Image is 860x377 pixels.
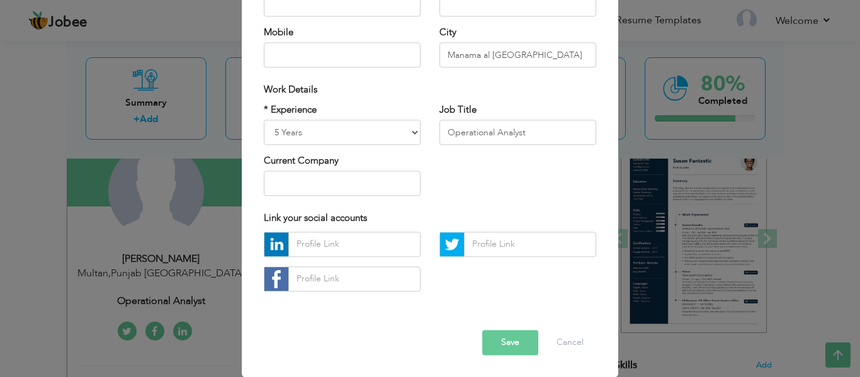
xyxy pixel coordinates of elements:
[264,212,367,225] span: Link your social accounts
[439,103,477,116] label: Job Title
[288,266,421,291] input: Profile Link
[264,154,339,167] label: Current Company
[288,232,421,257] input: Profile Link
[264,267,288,291] img: facebook
[440,232,464,256] img: Twitter
[464,232,596,257] input: Profile Link
[264,232,288,256] img: linkedin
[482,330,538,355] button: Save
[439,26,456,39] label: City
[264,103,317,116] label: * Experience
[264,84,317,96] span: Work Details
[264,26,293,39] label: Mobile
[544,330,596,355] button: Cancel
